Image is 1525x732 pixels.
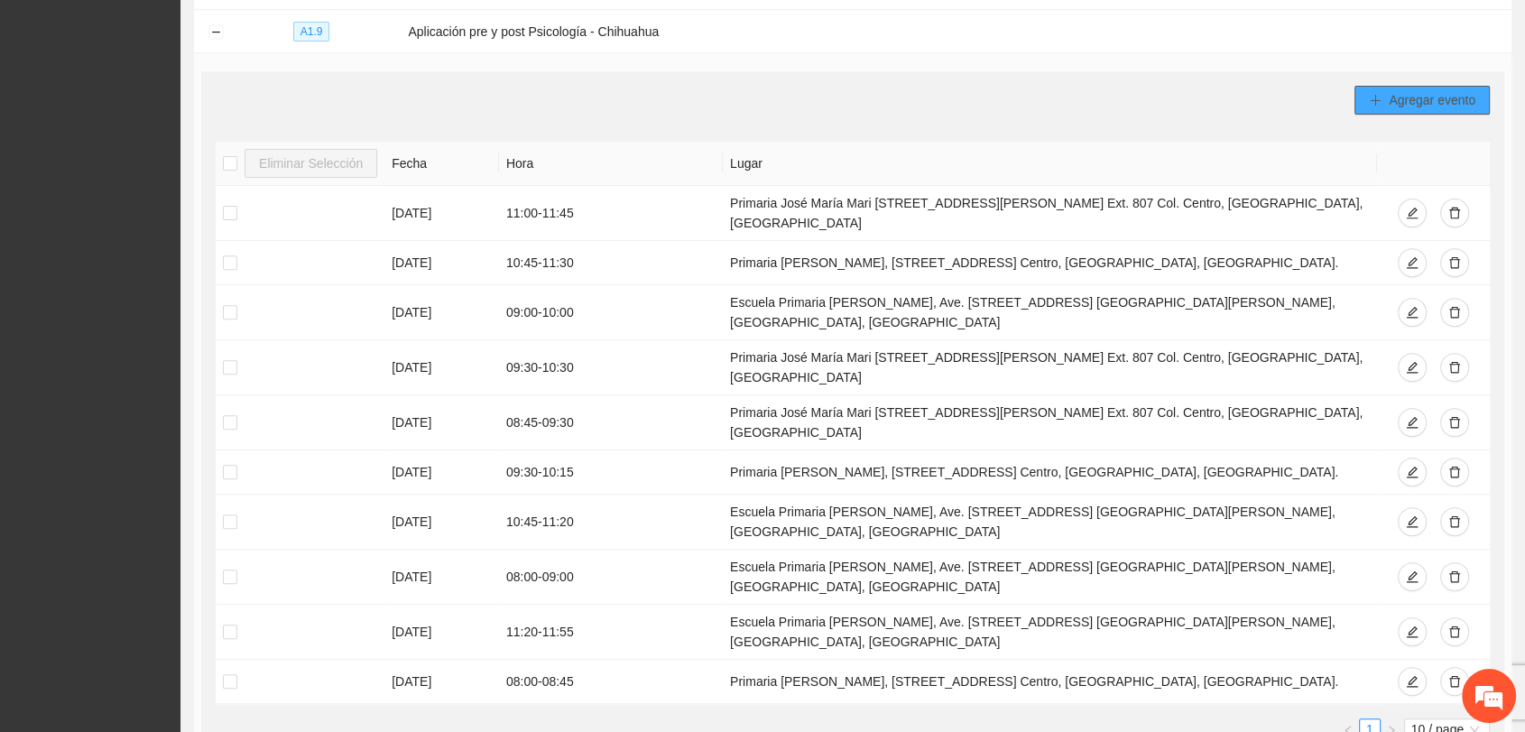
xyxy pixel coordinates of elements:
td: Primaria José María Mari [STREET_ADDRESS][PERSON_NAME] Ext. 807 Col. Centro, [GEOGRAPHIC_DATA], [... [723,186,1377,241]
span: edit [1406,416,1419,431]
td: [DATE] [384,605,499,660]
span: delete [1448,515,1461,530]
button: edit [1398,199,1427,227]
span: delete [1448,416,1461,431]
button: delete [1440,507,1469,536]
td: Primaria [PERSON_NAME], [STREET_ADDRESS] Centro, [GEOGRAPHIC_DATA], [GEOGRAPHIC_DATA]. [723,241,1377,285]
span: Estamos en línea. [105,241,249,423]
td: 09:30 - 10:15 [499,450,723,495]
td: Primaria José María Mari [STREET_ADDRESS][PERSON_NAME] Ext. 807 Col. Centro, [GEOGRAPHIC_DATA], [... [723,395,1377,450]
span: delete [1448,625,1461,640]
span: delete [1448,256,1461,271]
span: edit [1406,625,1419,640]
span: delete [1448,306,1461,320]
button: delete [1440,408,1469,437]
button: edit [1398,248,1427,277]
span: delete [1448,675,1461,690]
button: delete [1440,562,1469,591]
button: delete [1440,199,1469,227]
td: [DATE] [384,550,499,605]
button: delete [1440,353,1469,382]
td: [DATE] [384,495,499,550]
span: edit [1406,675,1419,690]
th: Lugar [723,142,1377,186]
span: Agregar evento [1389,90,1475,110]
td: [DATE] [384,450,499,495]
button: plusAgregar evento [1354,86,1490,115]
td: [DATE] [384,395,499,450]
div: Minimizar ventana de chat en vivo [296,9,339,52]
td: Escuela Primaria [PERSON_NAME], Ave. [STREET_ADDRESS] [GEOGRAPHIC_DATA][PERSON_NAME], [GEOGRAPHIC... [723,605,1377,660]
span: edit [1406,256,1419,271]
td: Primaria [PERSON_NAME], [STREET_ADDRESS] Centro, [GEOGRAPHIC_DATA], [GEOGRAPHIC_DATA]. [723,450,1377,495]
td: 08:00 - 09:00 [499,550,723,605]
th: Fecha [384,142,499,186]
button: delete [1440,458,1469,486]
td: 10:45 - 11:30 [499,241,723,285]
div: Chatee con nosotros ahora [94,92,303,116]
span: delete [1448,207,1461,221]
button: edit [1398,562,1427,591]
td: [DATE] [384,340,499,395]
button: edit [1398,617,1427,646]
button: delete [1440,298,1469,327]
span: delete [1448,466,1461,480]
button: edit [1398,298,1427,327]
span: A1.9 [293,22,330,42]
td: 08:45 - 09:30 [499,395,723,450]
td: 09:30 - 10:30 [499,340,723,395]
button: edit [1398,458,1427,486]
span: edit [1406,515,1419,530]
td: 11:00 - 11:45 [499,186,723,241]
th: Hora [499,142,723,186]
td: 08:00 - 08:45 [499,660,723,704]
button: Collapse row [208,25,223,40]
button: delete [1440,667,1469,696]
textarea: Escriba su mensaje y pulse “Intro” [9,493,344,556]
span: edit [1406,306,1419,320]
span: edit [1406,570,1419,585]
button: delete [1440,248,1469,277]
span: plus [1369,94,1382,108]
td: [DATE] [384,285,499,340]
span: delete [1448,570,1461,585]
td: [DATE] [384,186,499,241]
span: edit [1406,466,1419,480]
td: Primaria [PERSON_NAME], [STREET_ADDRESS] Centro, [GEOGRAPHIC_DATA], [GEOGRAPHIC_DATA]. [723,660,1377,704]
td: 11:20 - 11:55 [499,605,723,660]
span: delete [1448,361,1461,375]
td: Primaria José María Mari [STREET_ADDRESS][PERSON_NAME] Ext. 807 Col. Centro, [GEOGRAPHIC_DATA], [... [723,340,1377,395]
td: 09:00 - 10:00 [499,285,723,340]
button: delete [1440,617,1469,646]
td: Escuela Primaria [PERSON_NAME], Ave. [STREET_ADDRESS] [GEOGRAPHIC_DATA][PERSON_NAME], [GEOGRAPHIC... [723,285,1377,340]
td: Escuela Primaria [PERSON_NAME], Ave. [STREET_ADDRESS] [GEOGRAPHIC_DATA][PERSON_NAME], [GEOGRAPHIC... [723,495,1377,550]
button: Eliminar Selección [245,149,377,178]
td: [DATE] [384,241,499,285]
button: edit [1398,507,1427,536]
td: Escuela Primaria [PERSON_NAME], Ave. [STREET_ADDRESS] [GEOGRAPHIC_DATA][PERSON_NAME], [GEOGRAPHIC... [723,550,1377,605]
button: edit [1398,353,1427,382]
td: [DATE] [384,660,499,704]
span: edit [1406,361,1419,375]
button: edit [1398,408,1427,437]
button: edit [1398,667,1427,696]
td: Aplicación pre y post Psicología - Chihuahua [401,10,1511,53]
td: 10:45 - 11:20 [499,495,723,550]
span: edit [1406,207,1419,221]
